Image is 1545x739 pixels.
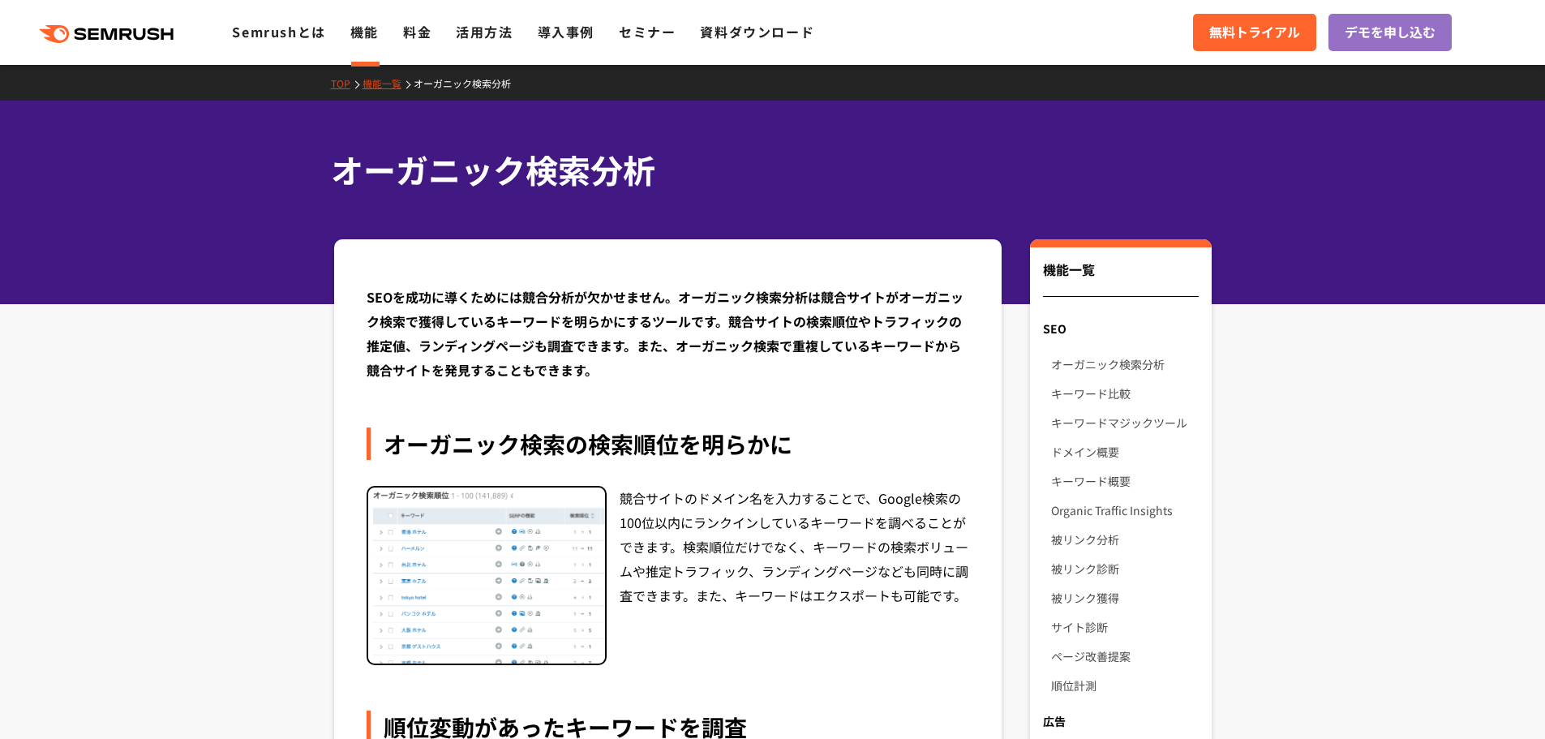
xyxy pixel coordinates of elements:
a: Semrushとは [232,22,325,41]
a: オーガニック検索分析 [414,76,523,90]
a: 被リンク分析 [1051,525,1198,554]
div: 広告 [1030,707,1211,736]
a: TOP [331,76,363,90]
a: サイト診断 [1051,612,1198,642]
span: デモを申し込む [1345,22,1436,43]
a: 導入事例 [538,22,594,41]
div: SEOを成功に導くためには競合分析が欠かせません。オーガニック検索分析は競合サイトがオーガニック検索で獲得しているキーワードを明らかにするツールです。競合サイトの検索順位やトラフィックの推定値、... [367,285,970,382]
div: 機能一覧 [1043,260,1198,297]
a: 活用方法 [456,22,513,41]
div: 競合サイトのドメイン名を入力することで、Google検索の100位以内にランクインしているキーワードを調べることができます。検索順位だけでなく、キーワードの検索ボリュームや推定トラフィック、ラン... [620,486,970,666]
a: セミナー [619,22,676,41]
a: デモを申し込む [1328,14,1452,51]
a: ページ改善提案 [1051,642,1198,671]
a: オーガニック検索分析 [1051,350,1198,379]
a: 機能一覧 [363,76,414,90]
a: 料金 [403,22,431,41]
a: 無料トライアル [1193,14,1316,51]
h1: オーガニック検索分析 [331,146,1199,194]
div: オーガニック検索の検索順位を明らかに [367,428,970,460]
a: Organic Traffic Insights [1051,496,1198,525]
img: オーガニック検索分析 検索順位 [368,488,605,664]
a: キーワード概要 [1051,466,1198,496]
a: 順位計測 [1051,671,1198,700]
a: 機能 [350,22,379,41]
a: 資料ダウンロード [700,22,814,41]
a: キーワード比較 [1051,379,1198,408]
a: 被リンク診断 [1051,554,1198,583]
a: キーワードマジックツール [1051,408,1198,437]
div: SEO [1030,314,1211,343]
a: ドメイン概要 [1051,437,1198,466]
span: 無料トライアル [1209,22,1300,43]
a: 被リンク獲得 [1051,583,1198,612]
